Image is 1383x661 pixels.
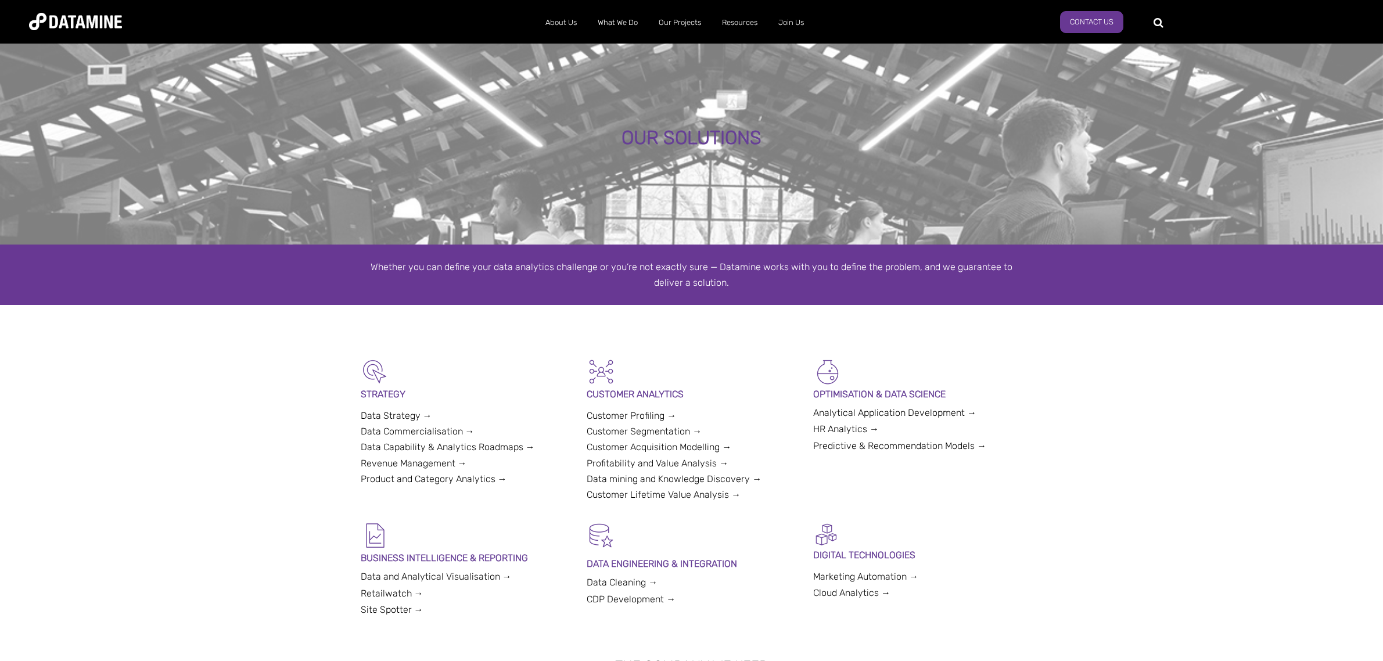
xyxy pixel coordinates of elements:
[587,8,648,38] a: What We Do
[153,128,1230,149] div: OUR SOLUTIONS
[813,587,890,598] a: Cloud Analytics →
[587,441,731,452] a: Customer Acquisition Modelling →
[813,571,918,582] a: Marketing Automation →
[361,604,423,615] a: Site Spotter →
[813,521,839,547] img: Digital Activation
[587,458,728,469] a: Profitability and Value Analysis →
[361,410,432,421] a: Data Strategy →
[361,386,570,402] p: STRATEGY
[587,594,676,605] a: CDP Development →
[648,8,712,38] a: Our Projects
[813,357,842,386] img: Optimisation & Data Science
[587,410,676,421] a: Customer Profiling →
[813,407,976,418] a: Analytical Application Development →
[361,426,475,437] a: Data Commercialisation →
[361,521,390,550] img: BI & Reporting
[587,489,741,500] a: Customer Lifetime Value Analysis →
[1060,11,1123,33] a: Contact Us
[587,473,761,484] a: Data mining and Knowledge Discovery →
[813,440,986,451] a: Predictive & Recommendation Models →
[361,588,423,599] a: Retailwatch →
[361,458,467,469] a: Revenue Management →
[813,423,879,434] a: HR Analytics →
[535,8,587,38] a: About Us
[361,357,390,386] img: Strategy-1
[361,259,1023,290] div: Whether you can define your data analytics challenge or you’re not exactly sure — Datamine works ...
[587,357,616,386] img: Customer Analytics
[587,577,658,588] a: Data Cleaning →
[361,571,512,582] a: Data and Analytical Visualisation →
[712,8,768,38] a: Resources
[587,521,616,550] img: Data Hygiene
[587,556,796,572] p: DATA ENGINEERING & INTEGRATION
[361,550,570,566] p: BUSINESS INTELLIGENCE & REPORTING
[587,426,702,437] a: Customer Segmentation →
[768,8,814,38] a: Join Us
[361,473,507,484] a: Product and Category Analytics →
[361,441,535,452] a: Data Capability & Analytics Roadmaps →
[587,386,796,402] p: CUSTOMER ANALYTICS
[29,13,122,30] img: Datamine
[813,386,1023,402] p: OPTIMISATION & DATA SCIENCE
[813,547,1023,563] p: DIGITAL TECHNOLOGIES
